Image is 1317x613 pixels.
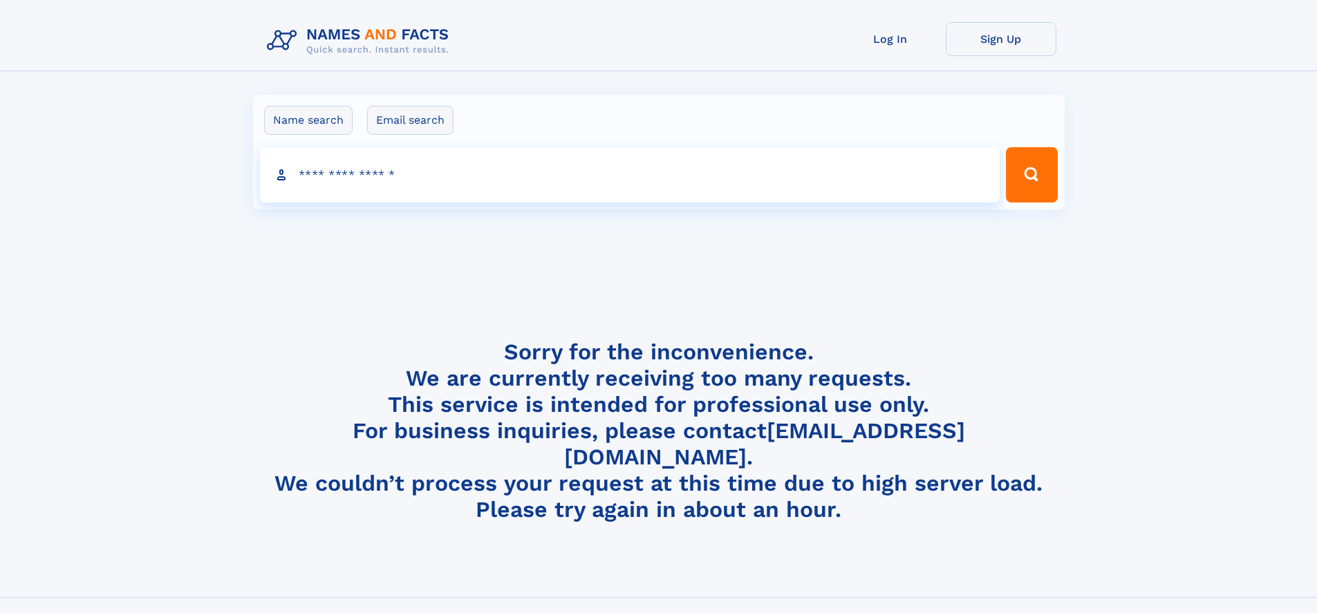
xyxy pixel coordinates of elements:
[261,339,1056,523] h4: Sorry for the inconvenience. We are currently receiving too many requests. This service is intend...
[367,106,454,135] label: Email search
[261,22,460,59] img: Logo Names and Facts
[260,147,1000,202] input: search input
[1006,147,1057,202] button: Search Button
[835,22,946,56] a: Log In
[264,106,353,135] label: Name search
[946,22,1056,56] a: Sign Up
[564,417,965,470] a: [EMAIL_ADDRESS][DOMAIN_NAME]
